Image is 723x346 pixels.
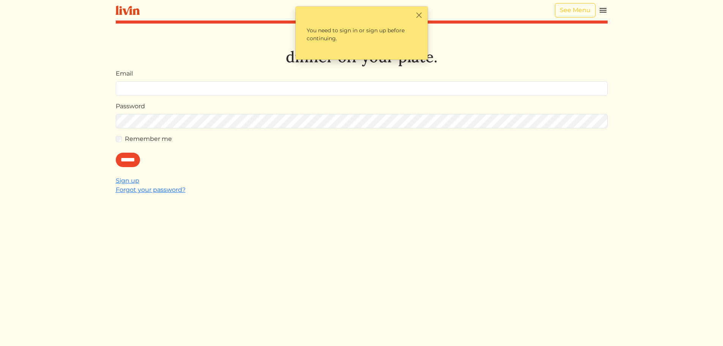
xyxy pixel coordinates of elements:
[415,11,423,19] button: Close
[116,102,145,111] label: Password
[599,6,608,15] img: menu_hamburger-cb6d353cf0ecd9f46ceae1c99ecbeb4a00e71ca567a856bd81f57e9d8c17bb26.svg
[116,69,133,78] label: Email
[555,3,595,17] a: See Menu
[125,134,172,144] label: Remember me
[116,30,608,66] h1: Let's take dinner off your plate.
[300,20,423,49] p: You need to sign in or sign up before continuing.
[116,186,186,193] a: Forgot your password?
[116,6,140,15] img: livin-logo-a0d97d1a881af30f6274990eb6222085a2533c92bbd1e4f22c21b4f0d0e3210c.svg
[116,177,139,184] a: Sign up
